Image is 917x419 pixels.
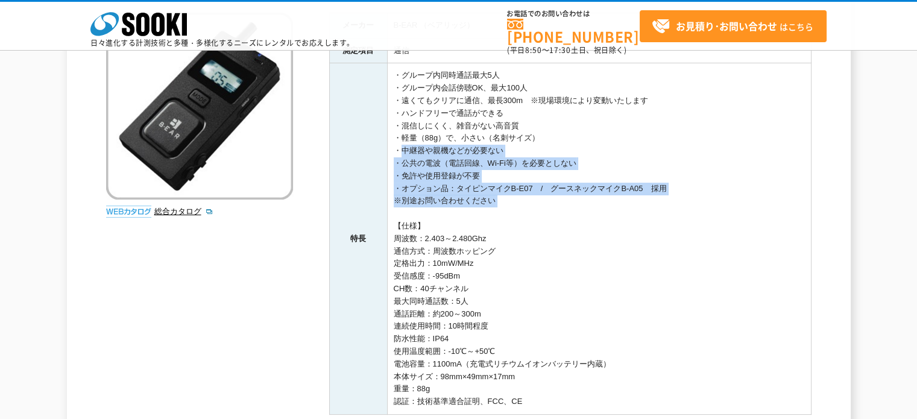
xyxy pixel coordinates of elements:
[387,63,811,415] td: ・グループ内同時通話最大5人 ・グループ内会話傍聴OK、最大100人 ・遠くてもクリアに通信、最長300m ※現場環境により変動いたします ・ハンドフリーで通話ができる ・混信しにくく、雑音がな...
[106,206,151,218] img: webカタログ
[507,10,640,17] span: お電話でのお問い合わせは
[106,13,293,200] img: 小電力同時通話トランシーバー BRIDGECOM X5
[676,19,777,33] strong: お見積り･お問い合わせ
[640,10,827,42] a: お見積り･お問い合わせはこちら
[154,207,213,216] a: 総合カタログ
[525,45,542,55] span: 8:50
[507,45,626,55] span: (平日 ～ 土日、祝日除く)
[90,39,355,46] p: 日々進化する計測技術と多種・多様化するニーズにレンタルでお応えします。
[549,45,571,55] span: 17:30
[652,17,813,36] span: はこちら
[507,19,640,43] a: [PHONE_NUMBER]
[329,63,387,415] th: 特長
